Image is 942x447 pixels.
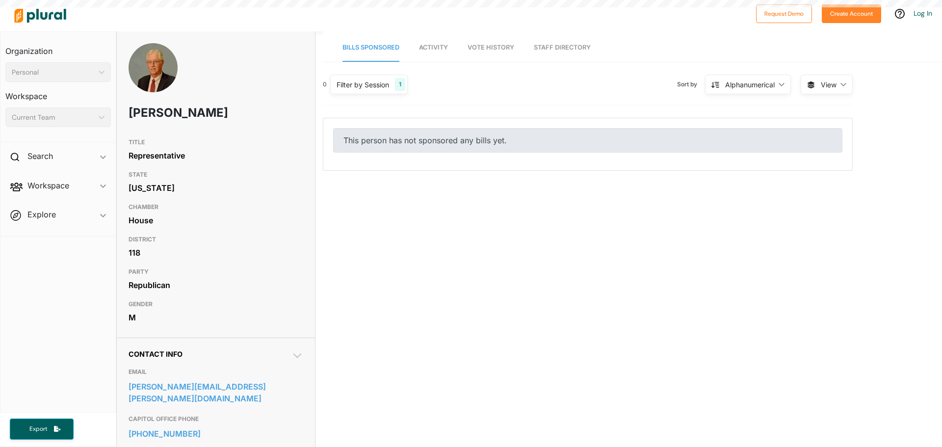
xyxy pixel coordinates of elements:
div: Republican [129,278,303,292]
div: Filter by Session [337,79,389,90]
span: View [821,79,837,90]
a: Staff Directory [534,34,591,62]
span: Export [23,425,54,433]
div: Alphanumerical [725,79,775,90]
div: Current Team [12,112,95,123]
button: Create Account [822,4,881,23]
h3: PARTY [129,266,303,278]
h1: [PERSON_NAME] [129,98,233,128]
span: Vote History [468,44,514,51]
div: 1 [395,78,405,91]
a: Activity [419,34,448,62]
span: Activity [419,44,448,51]
div: 0 [323,80,327,89]
div: Personal [12,67,95,78]
div: Representative [129,148,303,163]
h3: EMAIL [129,366,303,378]
a: Log In [914,9,932,18]
span: Contact Info [129,350,183,358]
div: This person has not sponsored any bills yet. [333,128,842,153]
h3: CHAMBER [129,201,303,213]
div: [US_STATE] [129,181,303,195]
h2: Search [27,151,53,161]
h3: DISTRICT [129,234,303,245]
a: Vote History [468,34,514,62]
div: House [129,213,303,228]
h3: GENDER [129,298,303,310]
span: Sort by [677,80,705,89]
h3: CAPITOL OFFICE PHONE [129,413,303,425]
span: Bills Sponsored [342,44,399,51]
a: Create Account [822,8,881,18]
h3: STATE [129,169,303,181]
h3: Workspace [5,82,111,104]
button: Request Demo [756,4,812,23]
button: Export [10,419,74,440]
h3: TITLE [129,136,303,148]
img: Headshot of Jim Minnix [129,43,178,115]
div: M [129,310,303,325]
h3: Organization [5,37,111,58]
div: 118 [129,245,303,260]
a: [PHONE_NUMBER] [129,426,303,441]
a: Bills Sponsored [342,34,399,62]
a: Request Demo [756,8,812,18]
a: [PERSON_NAME][EMAIL_ADDRESS][PERSON_NAME][DOMAIN_NAME] [129,379,303,406]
